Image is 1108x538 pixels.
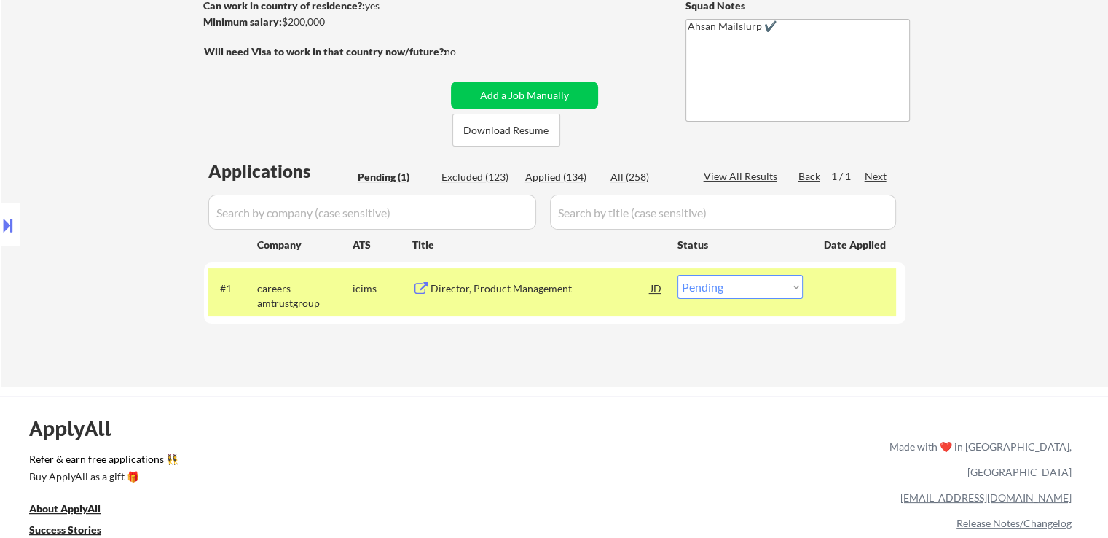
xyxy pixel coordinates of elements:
input: Search by company (case sensitive) [208,195,536,230]
a: About ApplyAll [29,502,121,520]
div: Next [865,169,888,184]
div: careers-amtrustgroup [257,281,353,310]
div: Buy ApplyAll as a gift 🎁 [29,472,175,482]
a: Buy ApplyAll as a gift 🎁 [29,469,175,488]
div: Back [798,169,822,184]
a: Refer & earn free applications 👯‍♀️ [29,454,585,469]
div: Pending (1) [358,170,431,184]
div: Applications [208,163,353,180]
div: $200,000 [203,15,446,29]
div: All (258) [610,170,683,184]
button: Download Resume [452,114,560,147]
div: ApplyAll [29,416,127,441]
div: JD [649,275,664,301]
div: no [444,44,486,59]
div: View All Results [704,169,782,184]
div: Excluded (123) [441,170,514,184]
div: Status [677,231,803,257]
div: Made with ❤️ in [GEOGRAPHIC_DATA], [GEOGRAPHIC_DATA] [884,434,1072,485]
a: Release Notes/Changelog [956,517,1072,529]
div: 1 / 1 [831,169,865,184]
div: Applied (134) [525,170,598,184]
input: Search by title (case sensitive) [550,195,896,230]
div: Director, Product Management [431,281,651,296]
div: Company [257,238,353,252]
strong: Will need Visa to work in that country now/future?: [204,45,447,58]
div: Date Applied [824,238,888,252]
div: icims [353,281,412,296]
div: ATS [353,238,412,252]
u: About ApplyAll [29,502,101,515]
div: Title [412,238,664,252]
u: Success Stories [29,523,101,536]
button: Add a Job Manually [451,82,598,109]
a: [EMAIL_ADDRESS][DOMAIN_NAME] [900,491,1072,504]
strong: Minimum salary: [203,15,282,28]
